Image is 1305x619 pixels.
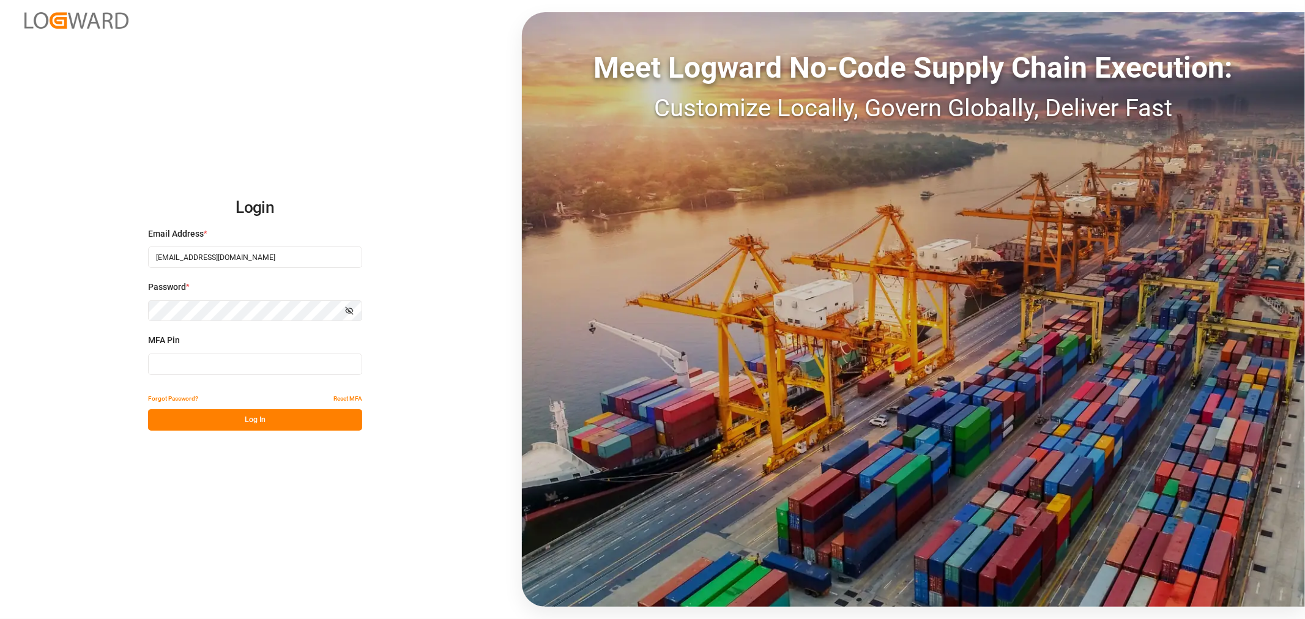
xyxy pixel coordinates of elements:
span: Email Address [148,228,204,240]
button: Forgot Password? [148,388,198,409]
input: Enter your email [148,246,362,268]
div: Meet Logward No-Code Supply Chain Execution: [522,46,1305,90]
h2: Login [148,188,362,228]
span: MFA Pin [148,334,180,347]
button: Log In [148,409,362,431]
button: Reset MFA [333,388,362,409]
img: Logward_new_orange.png [24,12,128,29]
div: Customize Locally, Govern Globally, Deliver Fast [522,90,1305,127]
span: Password [148,281,186,294]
